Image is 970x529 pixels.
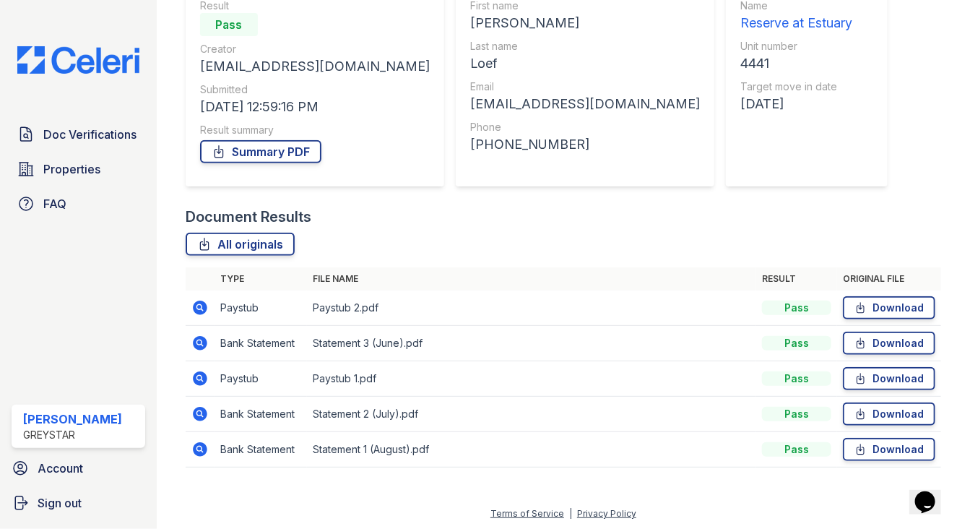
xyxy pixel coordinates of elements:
[12,120,145,149] a: Doc Verifications
[470,134,700,155] div: [PHONE_NUMBER]
[215,397,307,432] td: Bank Statement
[200,42,430,56] div: Creator
[12,189,145,218] a: FAQ
[200,82,430,97] div: Submitted
[762,336,831,350] div: Pass
[740,94,852,114] div: [DATE]
[740,79,852,94] div: Target move in date
[43,160,100,178] span: Properties
[756,267,837,291] th: Result
[470,53,700,74] div: Loef
[23,410,122,428] div: [PERSON_NAME]
[200,97,430,117] div: [DATE] 12:59:16 PM
[762,407,831,421] div: Pass
[186,207,311,227] div: Document Results
[837,267,941,291] th: Original file
[762,301,831,315] div: Pass
[490,508,564,519] a: Terms of Service
[307,267,756,291] th: File name
[307,397,756,432] td: Statement 2 (July).pdf
[215,432,307,468] td: Bank Statement
[470,79,700,94] div: Email
[307,432,756,468] td: Statement 1 (August).pdf
[843,438,935,461] a: Download
[762,371,831,386] div: Pass
[470,13,700,33] div: [PERSON_NAME]
[12,155,145,184] a: Properties
[200,123,430,137] div: Result summary
[843,332,935,355] a: Download
[909,471,956,515] iframe: chat widget
[470,120,700,134] div: Phone
[577,508,636,519] a: Privacy Policy
[307,291,756,326] td: Paystub 2.pdf
[569,508,572,519] div: |
[843,296,935,319] a: Download
[6,489,151,517] a: Sign out
[215,361,307,397] td: Paystub
[740,39,852,53] div: Unit number
[740,53,852,74] div: 4441
[200,56,430,77] div: [EMAIL_ADDRESS][DOMAIN_NAME]
[470,39,700,53] div: Last name
[43,195,66,212] span: FAQ
[843,403,935,426] a: Download
[38,460,83,477] span: Account
[307,326,756,361] td: Statement 3 (June).pdf
[307,361,756,397] td: Paystub 1.pdf
[200,140,321,163] a: Summary PDF
[186,233,295,256] a: All originals
[43,126,137,143] span: Doc Verifications
[38,494,82,512] span: Sign out
[215,267,307,291] th: Type
[6,454,151,483] a: Account
[740,13,852,33] div: Reserve at Estuary
[23,428,122,442] div: Greystar
[843,367,935,390] a: Download
[762,442,831,457] div: Pass
[215,291,307,326] td: Paystub
[215,326,307,361] td: Bank Statement
[470,94,700,114] div: [EMAIL_ADDRESS][DOMAIN_NAME]
[200,13,258,36] div: Pass
[6,46,151,74] img: CE_Logo_Blue-a8612792a0a2168367f1c8372b55b34899dd931a85d93a1a3d3e32e68fde9ad4.png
